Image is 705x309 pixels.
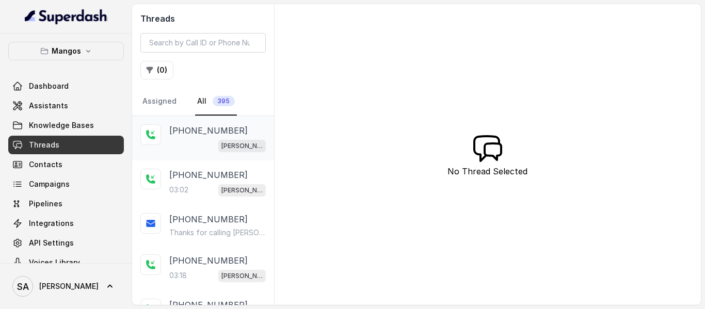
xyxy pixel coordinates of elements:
a: All395 [195,88,237,116]
p: [PERSON_NAME] [221,141,263,151]
a: Contacts [8,155,124,174]
a: Integrations [8,214,124,233]
p: 03:18 [169,270,187,281]
a: API Settings [8,234,124,252]
p: [PHONE_NUMBER] [169,124,248,137]
p: [PHONE_NUMBER] [169,169,248,181]
a: Knowledge Bases [8,116,124,135]
a: Assistants [8,96,124,115]
p: Thanks for calling [PERSON_NAME] DINNER AND NIGHT CLUB: [URL][DOMAIN_NAME] Call managed by [URL] :) [169,227,268,238]
span: Integrations [29,218,74,229]
span: 395 [213,96,235,106]
span: Pipelines [29,199,62,209]
span: Knowledge Bases [29,120,94,131]
a: Assigned [140,88,179,116]
a: Campaigns [8,175,124,193]
p: [PERSON_NAME] [221,271,263,281]
span: Contacts [29,159,62,170]
span: Dashboard [29,81,69,91]
a: Voices Library [8,253,124,272]
p: Mangos [52,45,81,57]
span: Assistants [29,101,68,111]
button: Mangos [8,42,124,60]
span: API Settings [29,238,74,248]
a: Dashboard [8,77,124,95]
p: No Thread Selected [447,165,527,177]
text: SA [17,281,29,292]
a: Threads [8,136,124,154]
p: [PERSON_NAME] [221,185,263,196]
img: light.svg [25,8,108,25]
p: [PHONE_NUMBER] [169,213,248,225]
p: 03:02 [169,185,188,195]
a: [PERSON_NAME] [8,272,124,301]
nav: Tabs [140,88,266,116]
a: Pipelines [8,194,124,213]
p: [PHONE_NUMBER] [169,254,248,267]
input: Search by Call ID or Phone Number [140,33,266,53]
h2: Threads [140,12,266,25]
span: Threads [29,140,59,150]
span: Campaigns [29,179,70,189]
span: [PERSON_NAME] [39,281,99,291]
span: Voices Library [29,257,80,268]
button: (0) [140,61,173,79]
